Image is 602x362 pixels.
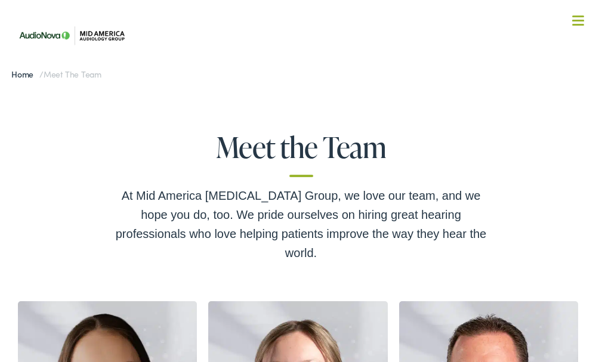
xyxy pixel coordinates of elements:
a: What We Offer [21,48,590,85]
h1: Meet the Team [110,131,492,178]
span: / [11,68,101,80]
span: Meet the Team [44,68,101,80]
div: At Mid America [MEDICAL_DATA] Group, we love our team, and we hope you do, too. We pride ourselve... [110,186,492,262]
a: Home [11,68,39,80]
